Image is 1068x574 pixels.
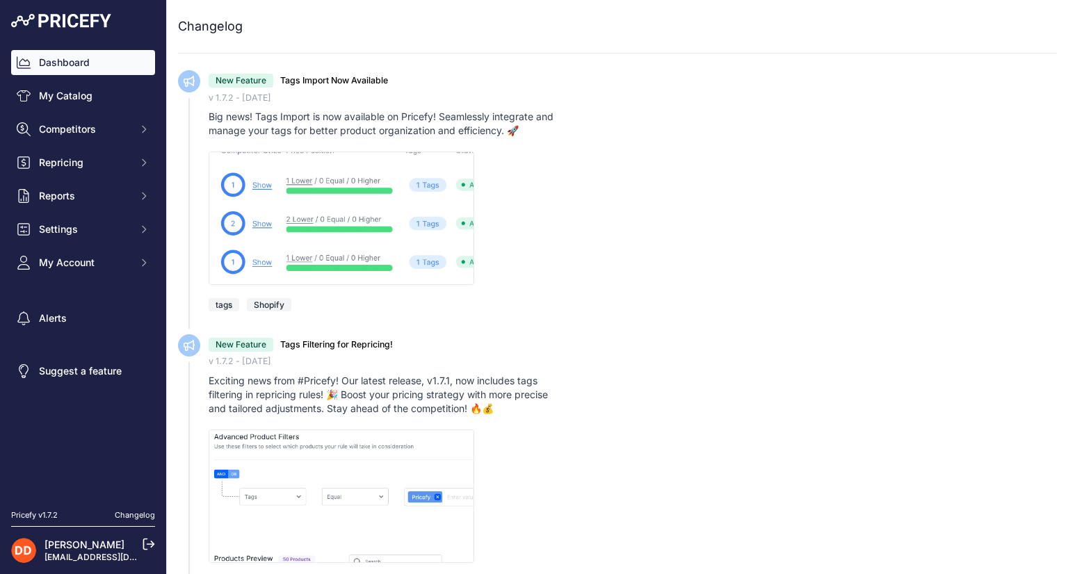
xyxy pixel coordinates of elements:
a: My Catalog [11,83,155,108]
button: Reports [11,183,155,208]
h2: Changelog [178,17,243,36]
span: Shopify [247,298,291,311]
button: My Account [11,250,155,275]
span: Settings [39,222,130,236]
h3: Tags Import Now Available [280,74,388,88]
span: tags [209,298,239,311]
a: [PERSON_NAME] [44,539,124,550]
div: Pricefy v1.7.2 [11,509,58,521]
h3: Tags Filtering for Repricing! [280,338,393,352]
span: My Account [39,256,130,270]
div: v 1.7.2 - [DATE] [209,355,1057,368]
div: New Feature [209,338,273,352]
div: Exciting news from #Pricefy! Our latest release, v1.7.1, now includes tags filtering in repricing... [209,374,565,416]
nav: Sidebar [11,50,155,493]
a: Dashboard [11,50,155,75]
div: v 1.7.2 - [DATE] [209,92,1057,105]
button: Repricing [11,150,155,175]
div: New Feature [209,74,273,88]
img: Pricefy Logo [11,14,111,28]
a: Changelog [115,510,155,520]
button: Settings [11,217,155,242]
span: Repricing [39,156,130,170]
button: Competitors [11,117,155,142]
span: Competitors [39,122,130,136]
span: Reports [39,189,130,203]
a: [EMAIL_ADDRESS][DOMAIN_NAME] [44,552,190,562]
a: Suggest a feature [11,359,155,384]
a: Alerts [11,306,155,331]
div: Big news! Tags Import is now available on Pricefy! Seamlessly integrate and manage your tags for ... [209,110,565,138]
